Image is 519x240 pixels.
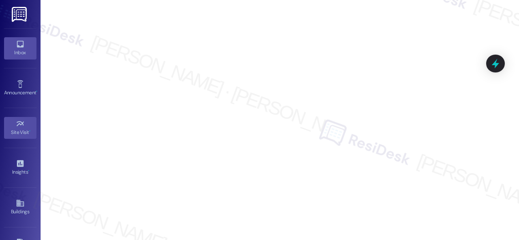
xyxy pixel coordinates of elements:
[4,117,36,139] a: Site Visit •
[4,196,36,218] a: Buildings
[12,7,28,22] img: ResiDesk Logo
[4,157,36,178] a: Insights •
[28,168,29,174] span: •
[4,37,36,59] a: Inbox
[29,128,30,134] span: •
[36,89,37,94] span: •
